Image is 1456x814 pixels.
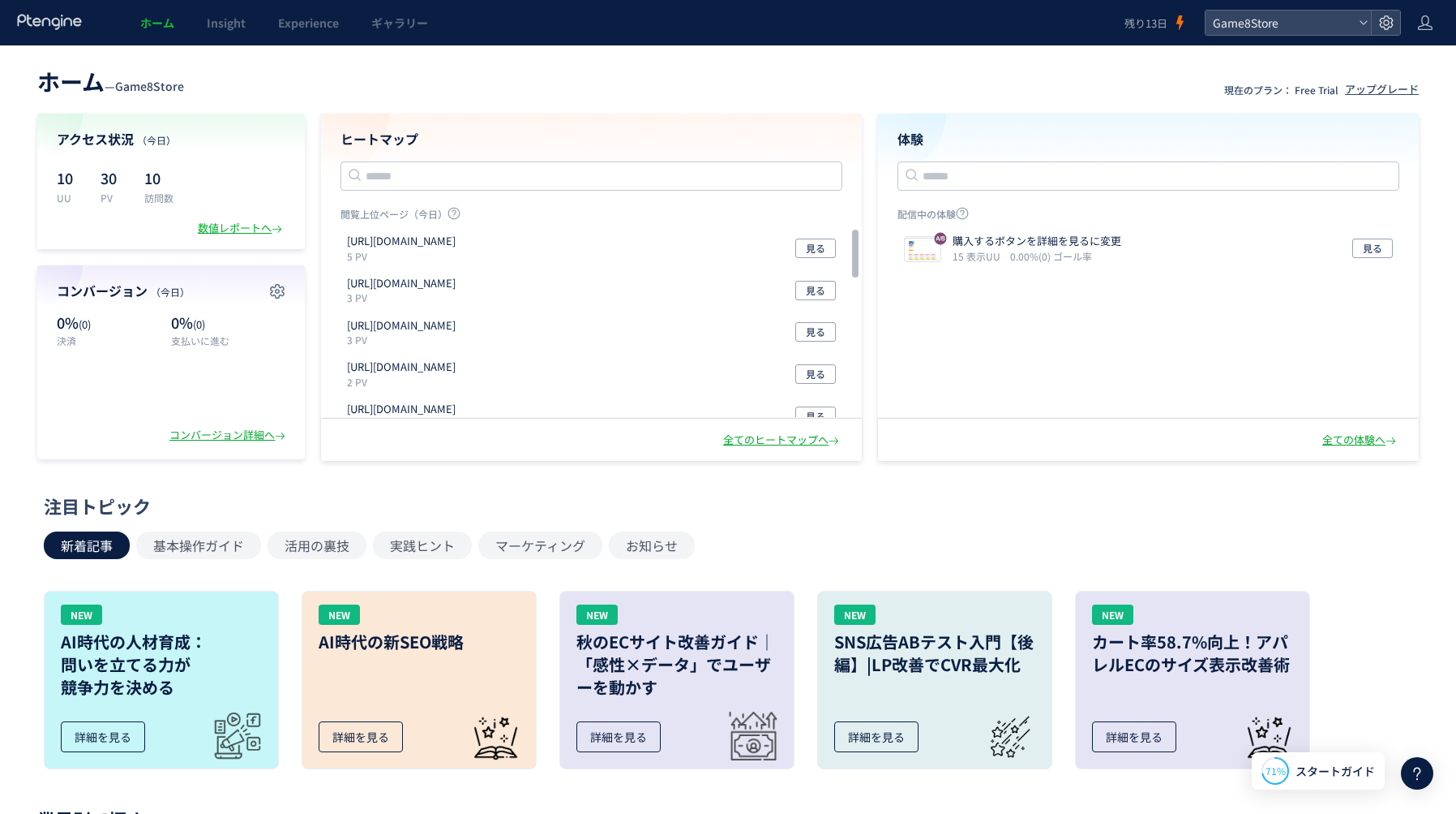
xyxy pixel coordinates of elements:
[57,191,81,205] p: UU
[169,428,289,443] div: コンバージョン詳細へ
[268,532,366,559] button: 活用の裏技
[340,207,842,227] p: 閲覧上位ページ（今日）
[1010,249,1092,263] i: 0.00%(0) ゴール率
[198,221,285,236] div: 数値レポートへ
[137,133,176,147] span: （今日）
[57,282,285,300] h4: コンバージョン
[347,360,456,375] p: https://store.game8.jp/games/osoroku
[1322,433,1399,448] div: 全ての体験へ
[953,234,1121,249] p: 購入するボタンを詳細を見るに変更
[905,239,940,261] img: 2dee4cb77de4d760e93d186f1d9cdbb51756187616139.jpeg
[37,65,184,97] div: —
[57,165,81,191] p: 10
[817,591,1052,769] a: NEWSNS広告ABテスト入門【後編】|LP改善でCVR最大化詳細を見る
[795,322,836,342] button: 見る
[1224,83,1338,97] p: 現在のプラン： Free Trial
[1124,15,1167,31] span: 残り13日
[834,605,876,625] div: NEW
[136,532,261,559] button: 基本操作ガイド
[1345,82,1419,97] div: アップグレード
[57,130,285,149] h4: アクセス状況
[897,207,1399,227] p: 配信中の体験
[171,334,285,347] p: 支払いに進む
[1075,591,1310,769] a: NEWカート率58.7%向上！アパレルECのサイズ表示改善術詳細を見る
[1352,239,1393,258] button: 見る
[44,493,1404,519] div: 注目トピック
[61,631,262,699] h3: AI時代の人材育成： 問いを立てる力が 競争力を決める
[278,15,339,31] span: Experience
[834,631,1035,676] h3: SNS広告ABテスト入門【後編】|LP改善でCVR最大化
[559,591,794,769] a: NEW秋のECサイト改善ガイド｜「感性×データ」でユーザーを動かす詳細を見る
[101,191,125,205] p: PV
[57,334,163,347] p: 決済
[319,631,520,653] h3: AI時代の新SEO戦略
[347,417,462,431] p: 2 PV
[61,721,145,752] div: 詳細を見る
[347,291,462,304] p: 3 PV
[371,15,428,31] span: ギャラリー
[79,317,91,332] span: (0)
[44,532,130,559] button: 新着記事
[347,375,462,389] p: 2 PV
[1208,11,1352,35] span: Game8Store
[347,318,456,334] p: https://store.game8.jp/games/catfantasy
[347,276,456,291] p: https://store.game8.jp
[140,15,174,31] span: ホーム
[347,234,456,249] p: https://store.game8.jp/games/sengoku-bushido
[897,130,1399,149] h4: 体験
[171,312,285,334] p: 0%
[576,631,777,699] h3: 秋のECサイト改善ガイド｜「感性×データ」でユーザーを動かす
[609,532,695,559] button: お知らせ
[478,532,602,559] button: マーケティング
[347,249,462,263] p: 5 PV
[101,165,125,191] p: 30
[806,364,825,384] span: 見る
[1092,721,1176,752] div: 詳細を見る
[302,591,537,769] a: NEWAI時代の新SEO戦略詳細を見る
[57,312,163,334] p: 0%
[723,433,842,448] div: 全てのヒートマップへ
[1092,631,1293,676] h3: カート率58.7%向上！アパレルECのサイズ表示改善術
[37,65,105,97] span: ホーム
[340,130,842,149] h4: ヒートマップ
[1092,605,1133,625] div: NEW
[806,239,825,258] span: 見る
[795,239,836,258] button: 見る
[61,605,102,625] div: NEW
[319,721,403,752] div: 詳細を見る
[319,605,360,625] div: NEW
[806,407,825,426] span: 見る
[193,317,205,332] span: (0)
[834,721,919,752] div: 詳細を見る
[795,364,836,384] button: 見る
[576,605,618,625] div: NEW
[795,281,836,300] button: 見る
[115,78,184,94] span: Game8Store
[144,191,173,205] p: 訪問数
[953,249,1007,263] i: 15 表示UU
[207,15,246,31] span: Insight
[576,721,661,752] div: 詳細を見る
[806,281,825,300] span: 見る
[806,322,825,342] span: 見る
[347,333,462,347] p: 3 PV
[347,402,456,417] p: https://store.game8.jp/games/osoroku/store/checkout/71
[1295,763,1375,780] span: スタートガイド
[151,285,190,299] span: （今日）
[795,407,836,426] button: 見る
[44,591,279,769] a: NEWAI時代の人材育成：問いを立てる力が競争力を決める詳細を見る
[1265,764,1286,777] span: 71%
[1363,239,1382,258] span: 見る
[144,165,173,191] p: 10
[373,532,472,559] button: 実践ヒント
